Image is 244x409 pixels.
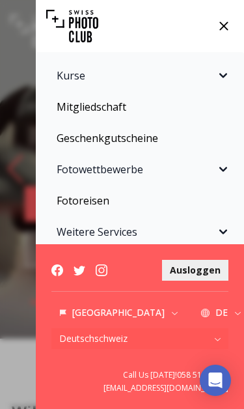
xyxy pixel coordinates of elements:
[44,94,236,120] a: Mitgliedschaft
[51,383,228,393] a: [EMAIL_ADDRESS][DOMAIN_NAME]
[36,52,244,244] nav: Sidebar
[162,260,228,281] button: Ausloggen
[44,219,236,245] button: Weitere Services
[57,162,215,177] span: Fotowettbewerbe
[57,224,215,240] span: Weitere Services
[44,156,236,182] button: Fotowettbewerbe
[44,63,236,89] button: Kurse
[170,264,221,277] b: Ausloggen
[51,370,228,380] a: Call Us [DATE]!058 51 00 270
[51,302,187,323] button: [GEOGRAPHIC_DATA]
[44,188,236,214] a: Fotoreisen
[200,365,231,396] div: Open Intercom Messenger
[44,125,236,151] a: Geschenkgutscheine
[57,68,215,83] span: Kurse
